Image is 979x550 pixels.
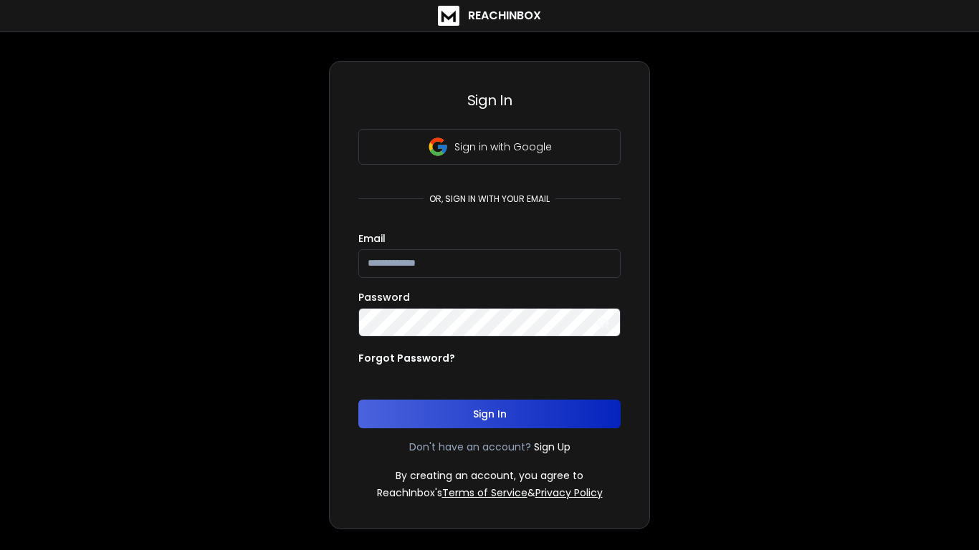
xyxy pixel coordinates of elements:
h1: ReachInbox [468,7,541,24]
a: ReachInbox [438,6,541,26]
p: By creating an account, you agree to [396,468,583,483]
p: Don't have an account? [409,440,531,454]
p: Sign in with Google [454,140,552,154]
p: Forgot Password? [358,351,455,365]
a: Privacy Policy [535,486,603,500]
h3: Sign In [358,90,621,110]
label: Password [358,292,410,302]
button: Sign in with Google [358,129,621,165]
label: Email [358,233,386,243]
a: Terms of Service [442,486,527,500]
p: or, sign in with your email [424,193,555,205]
img: logo [438,6,459,26]
button: Sign In [358,400,621,428]
a: Sign Up [534,440,570,454]
p: ReachInbox's & [377,486,603,500]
